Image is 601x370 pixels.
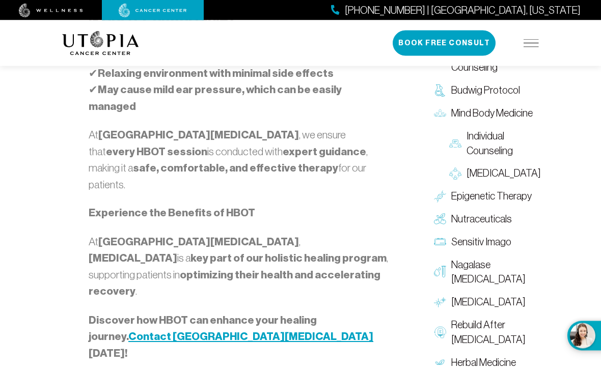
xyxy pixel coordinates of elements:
[451,212,512,227] span: Nutraceuticals
[434,85,446,97] img: Budwig Protocol
[444,163,539,186] a: [MEDICAL_DATA]
[345,3,581,18] span: [PHONE_NUMBER] | [GEOGRAPHIC_DATA], [US_STATE]
[451,83,520,98] span: Budwig Protocol
[434,297,446,309] img: Hyperthermia
[393,31,496,56] button: Book Free Consult
[429,291,539,314] a: [MEDICAL_DATA]
[98,67,334,80] strong: Relaxing environment with minimal side effects
[283,146,366,159] strong: expert guidance
[106,146,207,159] strong: every HBOT session
[434,357,446,369] img: Herbal Medicine
[444,125,539,163] a: Individual Counseling
[89,347,127,360] strong: [DATE]!
[451,189,532,204] span: Epigenetic Therapy
[451,295,526,310] span: [MEDICAL_DATA]
[133,162,338,175] strong: safe, comfortable, and effective therapy
[89,252,177,265] strong: [MEDICAL_DATA]
[467,129,534,159] span: Individual Counseling
[429,102,539,125] a: Mind Body Medicine
[434,108,446,120] img: Mind Body Medicine
[89,234,390,300] p: At , is a , supporting patients in .
[98,129,299,142] strong: [GEOGRAPHIC_DATA][MEDICAL_DATA]
[331,3,581,18] a: [PHONE_NUMBER] | [GEOGRAPHIC_DATA], [US_STATE]
[89,83,342,113] strong: May cause mild ear pressure, which can be easily managed
[128,331,373,343] a: Contact [GEOGRAPHIC_DATA][MEDICAL_DATA]
[451,106,533,121] span: Mind Body Medicine
[190,252,387,265] strong: key part of our holistic healing program
[62,31,139,55] img: logo
[119,4,187,18] img: cancer center
[434,213,446,225] img: Nutraceuticals
[451,235,511,250] span: Sensitiv Imago
[434,266,446,278] img: Nagalase Blood Test
[429,208,539,231] a: Nutraceuticals
[434,236,446,248] img: Sensitiv Imago
[467,167,541,182] span: [MEDICAL_DATA]
[89,207,255,220] strong: Experience the Benefits of HBOT
[429,314,539,352] a: Rebuild After [MEDICAL_DATA]
[128,330,373,344] strong: Contact [GEOGRAPHIC_DATA][MEDICAL_DATA]
[89,127,390,193] p: At , we ensure that is conducted with , making it a for our patients.
[429,79,539,102] a: Budwig Protocol
[451,258,534,288] span: Nagalase [MEDICAL_DATA]
[429,231,539,254] a: Sensitiv Imago
[98,236,299,249] strong: [GEOGRAPHIC_DATA][MEDICAL_DATA]
[429,254,539,292] a: Nagalase [MEDICAL_DATA]
[449,168,461,180] img: Group Therapy
[429,185,539,208] a: Epigenetic Therapy
[451,318,534,348] span: Rebuild After [MEDICAL_DATA]
[19,4,83,18] img: wellness
[524,39,539,47] img: icon-hamburger
[434,191,446,203] img: Epigenetic Therapy
[449,138,461,150] img: Individual Counseling
[89,269,380,299] strong: optimizing their health and accelerating recovery
[89,314,317,344] strong: Discover how HBOT can enhance your healing journey.
[434,327,446,339] img: Rebuild After Chemo
[89,33,390,116] p: ✔ ✔ ✔ ✔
